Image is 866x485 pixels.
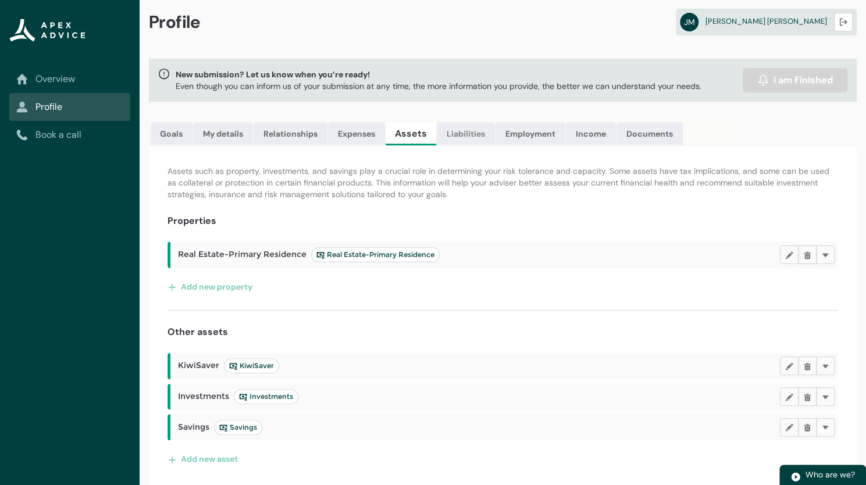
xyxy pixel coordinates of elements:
[774,73,833,87] span: I am Finished
[743,68,847,92] button: I am Finished
[239,392,293,401] span: Investments
[176,69,701,80] span: New submission? Let us know when you’re ready!
[193,122,253,145] a: My details
[9,65,130,149] nav: Sub page
[437,122,495,145] a: Liabilities
[798,418,817,437] button: Delete
[798,356,817,375] button: Delete
[496,122,565,145] a: Employment
[178,247,440,262] span: Real Estate-Primary Residence
[780,245,799,264] button: Edit
[16,100,123,114] a: Profile
[798,245,817,264] button: Delete
[780,418,799,437] button: Edit
[9,19,85,42] img: Apex Advice Group
[705,16,827,26] span: [PERSON_NAME] [PERSON_NAME]
[168,214,216,228] h4: Properties
[168,165,838,200] p: Assets such as property, investments, and savings play a crucial role in determining your risk to...
[790,472,801,482] img: play.svg
[168,450,238,468] button: Add new asset
[214,420,262,435] lightning-badge: Savings
[254,122,327,145] a: Relationships
[780,387,799,406] button: Edit
[757,74,769,86] img: alarm.svg
[178,420,262,435] span: Savings
[676,9,857,35] a: JM[PERSON_NAME] [PERSON_NAME]
[178,389,298,404] span: Investments
[229,361,274,370] span: KiwiSaver
[834,13,853,31] button: Logout
[816,387,835,406] button: More
[149,11,201,33] span: Profile
[680,13,698,31] abbr: JM
[224,358,279,373] lightning-badge: KiwiSaver
[316,250,434,259] span: Real Estate-Primary Residence
[616,122,683,145] a: Documents
[816,245,835,264] button: More
[16,72,123,86] a: Overview
[386,122,436,145] a: Assets
[178,358,279,373] span: KiwiSaver
[566,122,616,145] a: Income
[168,325,228,339] h4: Other assets
[328,122,385,145] a: Expenses
[16,128,123,142] a: Book a call
[151,122,193,145] a: Goals
[168,277,253,296] button: Add new property
[806,469,855,480] span: Who are we?
[780,356,799,375] button: Edit
[816,418,835,437] button: More
[798,387,817,406] button: Delete
[311,247,440,262] lightning-badge: Real Estate-Primary Residence
[816,356,835,375] button: More
[234,389,298,404] lightning-badge: Investments
[219,423,257,432] span: Savings
[176,80,701,92] p: Even though you can inform us of your submission at any time, the more information you provide, t...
